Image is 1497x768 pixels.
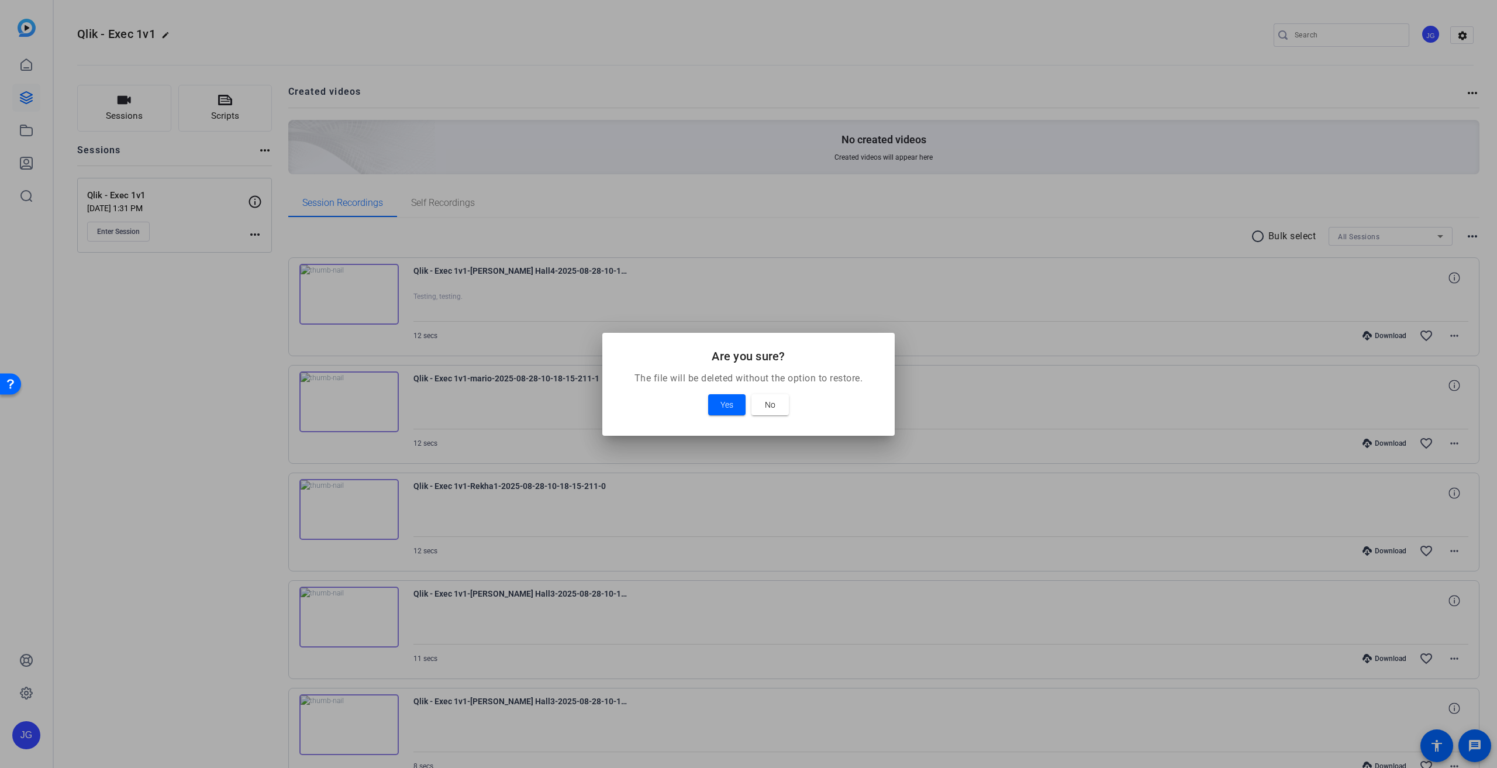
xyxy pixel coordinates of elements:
button: Yes [708,394,746,415]
span: Yes [720,398,733,412]
p: The file will be deleted without the option to restore. [616,371,881,385]
span: No [765,398,775,412]
h2: Are you sure? [616,347,881,366]
button: No [751,394,789,415]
